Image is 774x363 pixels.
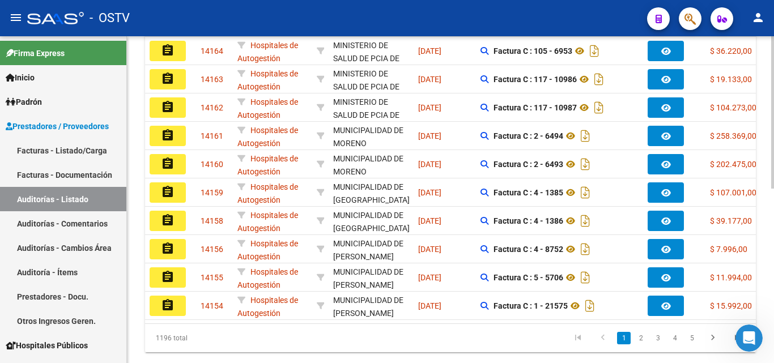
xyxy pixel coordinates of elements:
[333,237,409,263] div: MUNICIPALIDAD DE [PERSON_NAME]
[494,216,563,225] strong: Factura C : 4 - 1386
[161,100,175,114] mat-icon: assignment
[727,332,749,344] a: go to last page
[333,294,409,318] div: - 30681618089
[578,240,593,258] i: Descargar documento
[161,185,175,199] mat-icon: assignment
[587,42,602,60] i: Descargar documento
[237,154,298,176] span: Hospitales de Autogestión
[617,332,631,344] a: 1
[333,181,410,207] div: MUNICIPALIDAD DE [GEOGRAPHIC_DATA]
[333,39,409,63] div: - 30626983398
[161,129,175,142] mat-icon: assignment
[161,72,175,86] mat-icon: assignment
[418,188,441,197] span: [DATE]
[494,273,563,282] strong: Factura C : 5 - 5706
[237,267,298,289] span: Hospitales de Autogestión
[333,266,409,292] div: MUNICIPALIDAD DE [PERSON_NAME]
[494,131,563,140] strong: Factura C : 2 - 6494
[710,273,752,282] span: $ 11.994,00
[494,160,563,169] strong: Factura C : 2 - 6493
[201,216,223,225] span: 14158
[333,124,409,148] div: - 33999001179
[333,152,409,176] div: - 33999001179
[6,96,42,108] span: Padrón
[494,103,577,112] strong: Factura C : 117 - 10987
[418,131,441,140] span: [DATE]
[666,328,683,348] li: page 4
[237,126,298,148] span: Hospitales de Autogestión
[418,46,441,55] span: [DATE]
[237,211,298,233] span: Hospitales de Autogestión
[6,47,65,59] span: Firma Express
[201,103,223,112] span: 14162
[418,103,441,112] span: [DATE]
[201,188,223,197] span: 14159
[333,39,409,78] div: MINISTERIO DE SALUD DE PCIA DE BSAS
[634,332,648,344] a: 2
[161,270,175,284] mat-icon: assignment
[201,46,223,55] span: 14164
[592,70,606,88] i: Descargar documento
[651,332,665,344] a: 3
[710,301,752,310] span: $ 15.992,00
[592,99,606,117] i: Descargar documento
[201,273,223,282] span: 14155
[237,41,298,63] span: Hospitales de Autogestión
[494,75,577,84] strong: Factura C : 117 - 10986
[702,332,724,344] a: go to next page
[161,242,175,255] mat-icon: assignment
[237,182,298,204] span: Hospitales de Autogestión
[735,324,763,352] iframe: Intercom live chat
[710,188,756,197] span: $ 107.001,00
[418,160,441,169] span: [DATE]
[710,46,752,55] span: $ 36.220,00
[494,46,572,55] strong: Factura C : 105 - 6953
[333,124,409,150] div: MUNICIPALIDAD DE MORENO
[6,71,35,84] span: Inicio
[333,237,409,261] div: - 30681618089
[6,339,88,352] span: Hospitales Públicos
[333,294,409,320] div: MUNICIPALIDAD DE [PERSON_NAME]
[710,131,756,140] span: $ 258.369,00
[418,301,441,310] span: [DATE]
[418,216,441,225] span: [DATE]
[161,298,175,312] mat-icon: assignment
[494,301,568,310] strong: Factura C : 1 - 21575
[201,75,223,84] span: 14163
[201,160,223,169] span: 14160
[418,245,441,254] span: [DATE]
[333,209,409,233] div: - 30999004144
[578,155,593,173] i: Descargar documento
[237,69,298,91] span: Hospitales de Autogestión
[201,245,223,254] span: 14156
[201,301,223,310] span: 14154
[710,160,756,169] span: $ 202.475,00
[567,332,589,344] a: go to first page
[201,131,223,140] span: 14161
[632,328,649,348] li: page 2
[615,328,632,348] li: page 1
[710,75,752,84] span: $ 19.133,00
[494,245,563,254] strong: Factura C : 4 - 8752
[668,332,682,344] a: 4
[333,96,409,134] div: MINISTERIO DE SALUD DE PCIA DE BSAS
[578,183,593,202] i: Descargar documento
[710,216,752,225] span: $ 39.177,00
[333,152,409,178] div: MUNICIPALIDAD DE MORENO
[710,245,747,254] span: $ 7.996,00
[418,273,441,282] span: [DATE]
[649,328,666,348] li: page 3
[333,266,409,289] div: - 30681618089
[683,328,700,348] li: page 5
[333,209,410,235] div: MUNICIPALIDAD DE [GEOGRAPHIC_DATA]
[237,296,298,318] span: Hospitales de Autogestión
[333,96,409,119] div: - 30626983398
[418,75,441,84] span: [DATE]
[333,67,409,106] div: MINISTERIO DE SALUD DE PCIA DE BSAS
[685,332,699,344] a: 5
[710,103,756,112] span: $ 104.273,00
[161,44,175,57] mat-icon: assignment
[6,120,109,133] span: Prestadores / Proveedores
[494,188,563,197] strong: Factura C : 4 - 1385
[578,127,593,145] i: Descargar documento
